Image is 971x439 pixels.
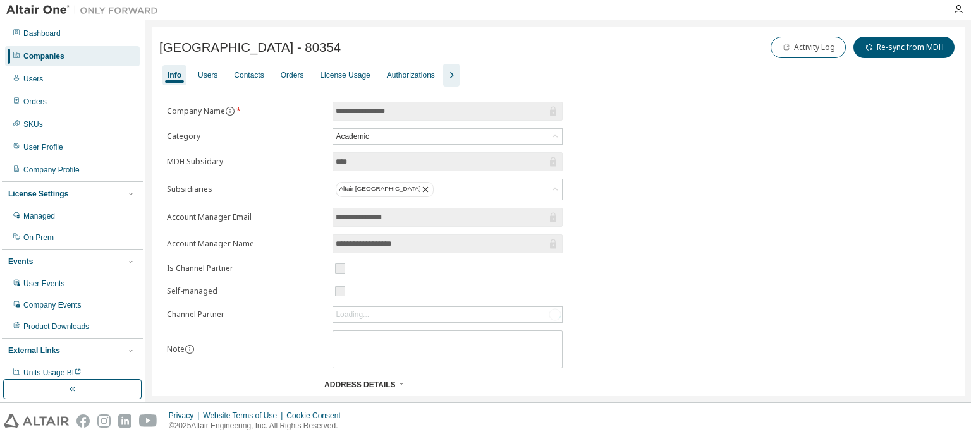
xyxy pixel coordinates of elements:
div: Managed [23,211,55,221]
div: Orders [23,97,47,107]
label: MDH Subsidary [167,157,325,167]
button: information [225,106,235,116]
p: © 2025 Altair Engineering, Inc. All Rights Reserved. [169,421,348,431]
div: Info [168,70,181,80]
div: Company Events [23,300,81,310]
label: Subsidiaries [167,184,325,195]
div: Privacy [169,411,203,421]
div: Loading... [333,307,562,322]
div: Contacts [234,70,264,80]
div: On Prem [23,232,54,243]
label: Is Channel Partner [167,263,325,274]
label: Company Name [167,106,325,116]
div: Loading... [336,310,369,320]
div: Authorizations [387,70,435,80]
div: External Links [8,346,60,356]
div: Academic [334,129,371,143]
label: Channel Partner [167,310,325,320]
img: instagram.svg [97,414,111,428]
div: Events [8,256,33,267]
span: Units Usage BI [23,368,82,377]
div: Cookie Consent [286,411,348,421]
div: SKUs [23,119,43,129]
div: Users [23,74,43,84]
label: Account Manager Name [167,239,325,249]
span: Address Details [324,380,395,389]
img: altair_logo.svg [4,414,69,428]
div: Altair [GEOGRAPHIC_DATA] [336,182,434,197]
div: Companies [23,51,64,61]
div: User Events [23,279,64,289]
div: Website Terms of Use [203,411,286,421]
div: User Profile [23,142,63,152]
div: License Usage [320,70,370,80]
div: Users [198,70,217,80]
img: linkedin.svg [118,414,131,428]
div: Dashboard [23,28,61,39]
div: Product Downloads [23,322,89,332]
label: Category [167,131,325,141]
img: Altair One [6,4,164,16]
img: facebook.svg [76,414,90,428]
div: Altair [GEOGRAPHIC_DATA] [333,179,562,200]
button: Activity Log [771,37,846,58]
button: information [185,344,195,354]
img: youtube.svg [139,414,157,428]
label: Account Manager Email [167,212,325,222]
label: Note [167,344,185,354]
div: License Settings [8,189,68,199]
span: [GEOGRAPHIC_DATA] - 80354 [159,40,341,55]
button: Re-sync from MDH [853,37,955,58]
div: Company Profile [23,165,80,175]
div: Academic [333,129,562,144]
div: Orders [281,70,304,80]
label: Self-managed [167,286,325,296]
